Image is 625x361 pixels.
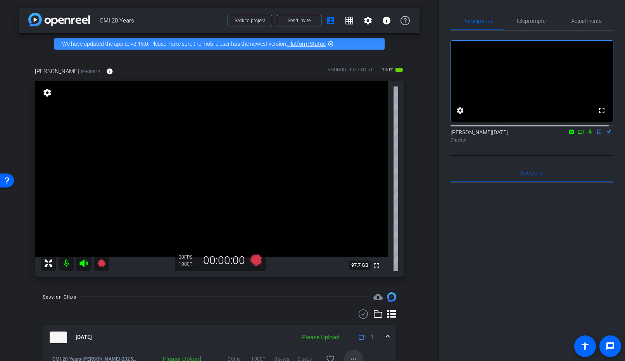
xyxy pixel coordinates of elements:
[43,325,396,350] mat-expansion-panel-header: thumb-nail[DATE]Please Upload1
[179,261,198,267] div: 1080P
[381,64,395,76] span: 100%
[106,68,113,75] mat-icon: info
[345,16,354,25] mat-icon: grid_on
[298,333,343,342] div: Please Upload
[198,254,250,267] div: 00:00:00
[382,16,391,25] mat-icon: info
[235,18,265,23] span: Back to project
[100,13,223,28] span: CMI 20 Years
[277,15,321,26] button: Send invite
[328,41,334,47] mat-icon: highlight_off
[371,333,374,341] span: 1
[50,332,67,343] img: thumb-nail
[516,18,547,24] span: Teleprompter
[288,17,311,24] span: Send invite
[228,15,272,26] button: Back to project
[349,261,371,270] span: 97.7 GB
[81,69,100,74] span: iPhone 14
[521,170,543,176] span: Everyone
[571,18,602,24] span: Adjustments
[35,67,79,76] span: [PERSON_NAME]
[54,38,385,50] div: We have updated the app to v2.15.0. Please make sure the mobile user has the newest version.
[326,16,335,25] mat-icon: account_box
[372,261,381,270] mat-icon: fullscreen
[395,65,404,74] mat-icon: battery_std
[451,136,613,143] div: Director
[456,106,465,115] mat-icon: settings
[373,292,383,302] span: Destinations for your clips
[179,254,198,260] div: 30
[43,293,76,301] div: Session Clips
[595,128,604,135] mat-icon: flip
[28,13,90,26] img: app-logo
[463,18,492,24] span: Participants
[184,254,192,260] span: FPS
[76,333,92,341] span: [DATE]
[328,66,373,78] div: ROOM ID: 397731051
[451,128,613,143] div: [PERSON_NAME][DATE]
[606,342,615,351] mat-icon: message
[42,88,53,97] mat-icon: settings
[580,342,590,351] mat-icon: accessibility
[373,292,383,302] mat-icon: cloud_upload
[597,106,606,115] mat-icon: fullscreen
[287,41,326,47] a: Platform Status
[387,292,396,302] img: Session clips
[363,16,373,25] mat-icon: settings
